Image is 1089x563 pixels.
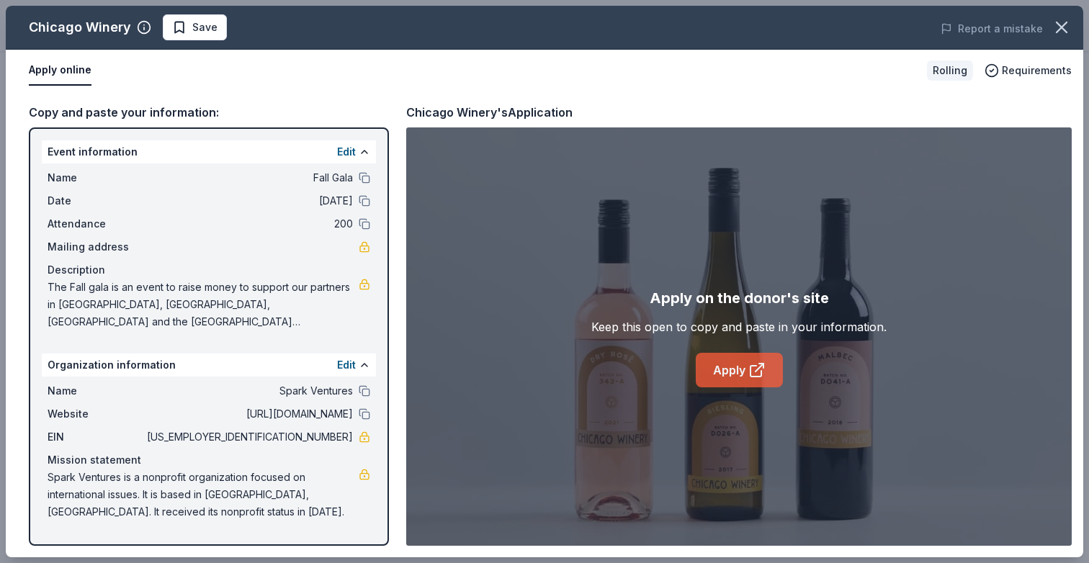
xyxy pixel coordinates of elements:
div: Mission statement [48,451,370,469]
div: Event information [42,140,376,163]
span: Website [48,405,144,423]
div: Organization information [42,353,376,377]
span: Mailing address [48,238,144,256]
span: EIN [48,428,144,446]
div: Apply on the donor's site [650,287,829,310]
span: [DATE] [144,192,353,210]
div: Description [48,261,370,279]
span: Spark Ventures [144,382,353,400]
span: [US_EMPLOYER_IDENTIFICATION_NUMBER] [144,428,353,446]
div: Chicago Winery's Application [406,103,573,122]
div: Copy and paste your information: [29,103,389,122]
span: Name [48,382,144,400]
span: Requirements [1002,62,1072,79]
span: [URL][DOMAIN_NAME] [144,405,353,423]
button: Report a mistake [941,20,1043,37]
button: Edit [337,143,356,161]
span: Spark Ventures is a nonprofit organization focused on international issues. It is based in [GEOGR... [48,469,359,521]
a: Apply [696,353,783,387]
button: Apply online [29,55,91,86]
div: Keep this open to copy and paste in your information. [591,318,887,335]
span: Save [192,19,218,36]
span: Name [48,169,144,186]
button: Save [163,14,227,40]
div: Chicago Winery [29,16,131,39]
span: Date [48,192,144,210]
span: The Fall gala is an event to raise money to support our partners in [GEOGRAPHIC_DATA], [GEOGRAPHI... [48,279,359,330]
span: Fall Gala [144,169,353,186]
span: Attendance [48,215,144,233]
span: 200 [144,215,353,233]
button: Requirements [985,62,1072,79]
div: Rolling [927,60,973,81]
button: Edit [337,356,356,374]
